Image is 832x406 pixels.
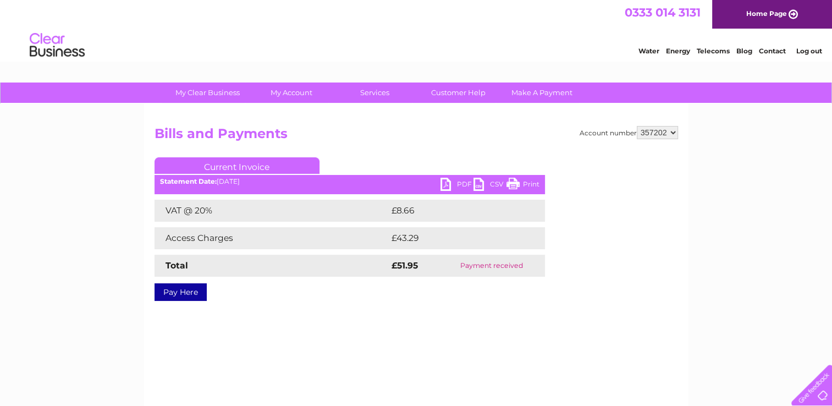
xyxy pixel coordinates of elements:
td: £43.29 [389,227,522,249]
img: logo.png [29,29,85,62]
a: My Account [246,83,337,103]
td: Access Charges [155,227,389,249]
a: Make A Payment [497,83,587,103]
a: Print [506,178,539,194]
strong: £51.95 [392,260,418,271]
a: Energy [666,47,690,55]
div: Account number [580,126,678,139]
a: Customer Help [413,83,504,103]
div: Clear Business is a trading name of Verastar Limited (registered in [GEOGRAPHIC_DATA] No. 3667643... [157,6,676,53]
b: Statement Date: [160,177,217,185]
a: My Clear Business [162,83,253,103]
a: Telecoms [697,47,730,55]
a: Log out [796,47,822,55]
div: [DATE] [155,178,545,185]
td: Payment received [438,255,545,277]
a: CSV [473,178,506,194]
a: Pay Here [155,283,207,301]
a: Blog [736,47,752,55]
h2: Bills and Payments [155,126,678,147]
td: VAT @ 20% [155,200,389,222]
a: Current Invoice [155,157,319,174]
a: PDF [440,178,473,194]
a: Contact [759,47,786,55]
td: £8.66 [389,200,520,222]
a: 0333 014 3131 [625,6,701,19]
a: Services [329,83,420,103]
strong: Total [166,260,188,271]
a: Water [638,47,659,55]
